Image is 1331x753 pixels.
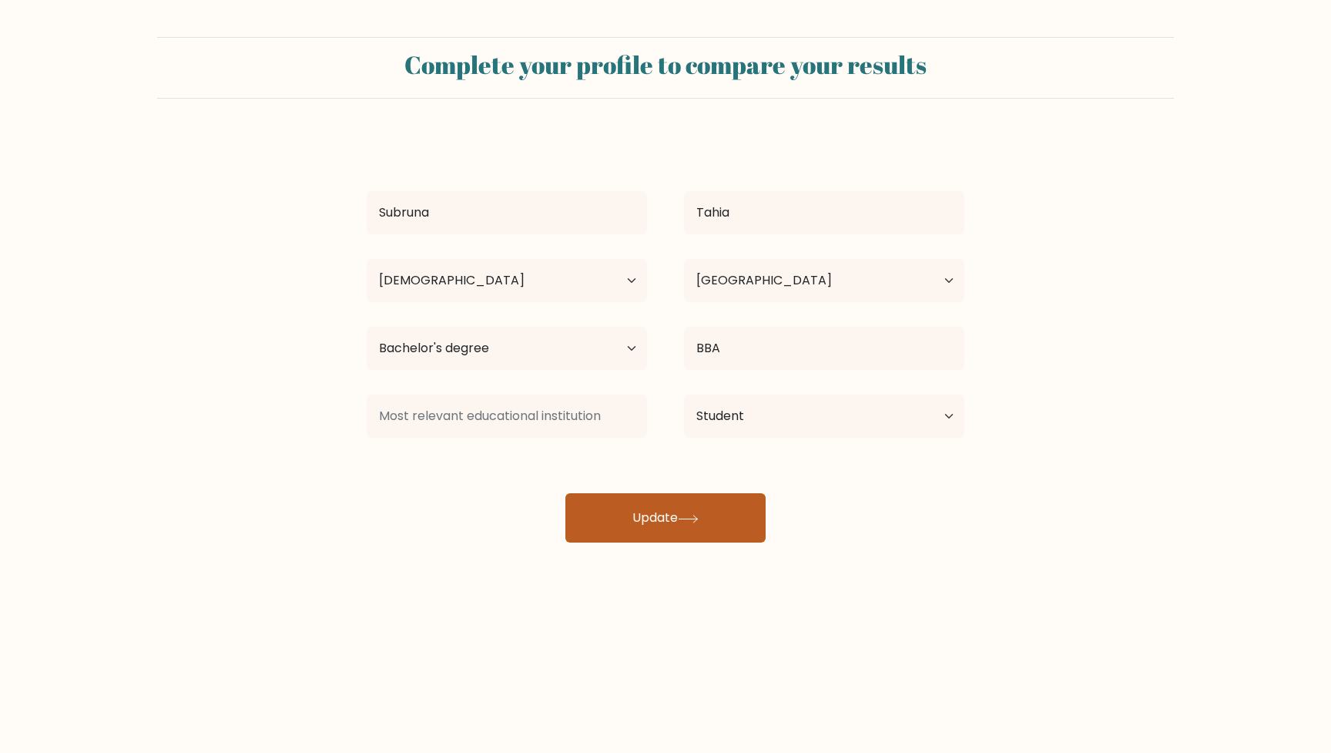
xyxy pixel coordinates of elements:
input: Most relevant educational institution [367,395,647,438]
button: Update [565,493,766,543]
h2: Complete your profile to compare your results [166,50,1165,79]
input: First name [367,191,647,234]
input: Last name [684,191,964,234]
input: What did you study? [684,327,964,370]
